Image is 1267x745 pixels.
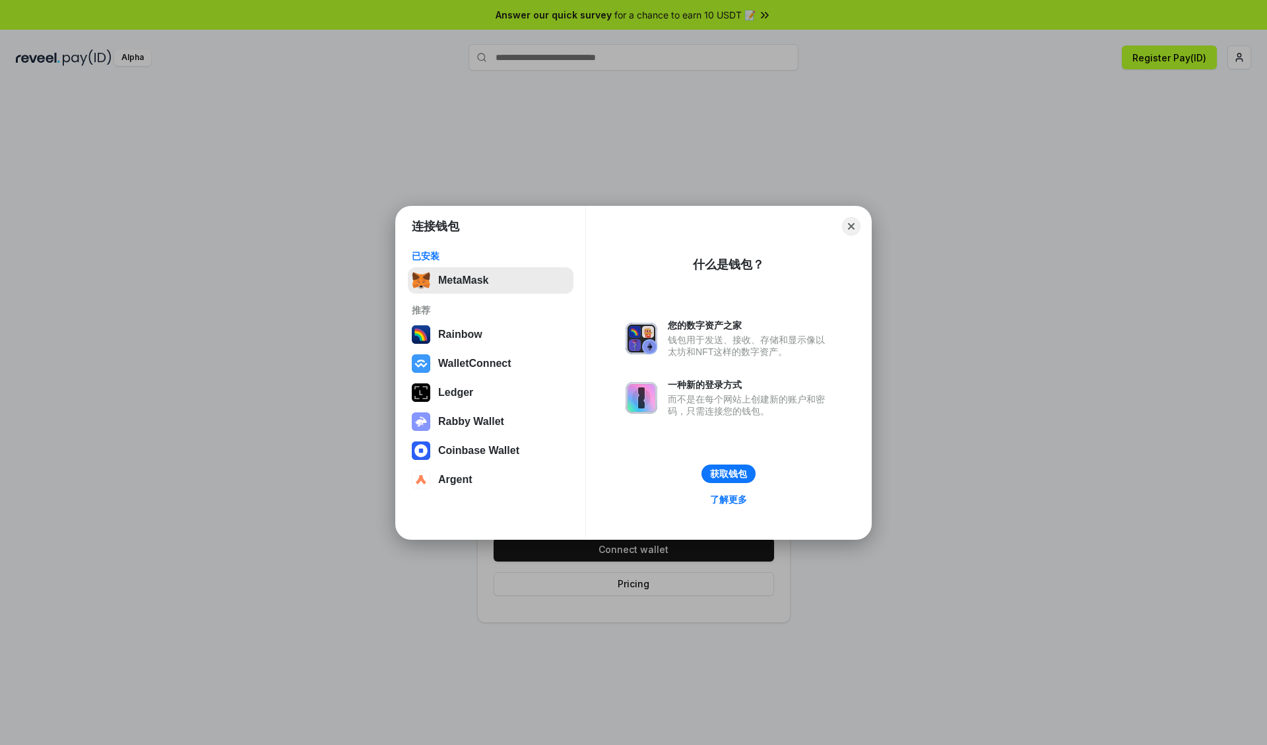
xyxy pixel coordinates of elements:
[438,275,488,286] div: MetaMask
[408,321,573,348] button: Rainbow
[408,467,573,493] button: Argent
[412,383,430,402] img: svg+xml,%3Csvg%20xmlns%3D%22http%3A%2F%2Fwww.w3.org%2F2000%2Fsvg%22%20width%3D%2228%22%20height%3...
[626,382,657,414] img: svg+xml,%3Csvg%20xmlns%3D%22http%3A%2F%2Fwww.w3.org%2F2000%2Fsvg%22%20fill%3D%22none%22%20viewBox...
[438,329,482,340] div: Rainbow
[412,441,430,460] img: svg+xml,%3Csvg%20width%3D%2228%22%20height%3D%2228%22%20viewBox%3D%220%200%2028%2028%22%20fill%3D...
[412,250,569,262] div: 已安装
[701,465,756,483] button: 获取钱包
[668,393,831,417] div: 而不是在每个网站上创建新的账户和密码，只需连接您的钱包。
[693,257,764,273] div: 什么是钱包？
[412,304,569,316] div: 推荐
[412,218,459,234] h1: 连接钱包
[412,271,430,290] img: svg+xml,%3Csvg%20fill%3D%22none%22%20height%3D%2233%22%20viewBox%3D%220%200%2035%2033%22%20width%...
[438,416,504,428] div: Rabby Wallet
[668,334,831,358] div: 钱包用于发送、接收、存储和显示像以太坊和NFT这样的数字资产。
[412,325,430,344] img: svg+xml,%3Csvg%20width%3D%22120%22%20height%3D%22120%22%20viewBox%3D%220%200%20120%20120%22%20fil...
[412,470,430,489] img: svg+xml,%3Csvg%20width%3D%2228%22%20height%3D%2228%22%20viewBox%3D%220%200%2028%2028%22%20fill%3D...
[626,323,657,354] img: svg+xml,%3Csvg%20xmlns%3D%22http%3A%2F%2Fwww.w3.org%2F2000%2Fsvg%22%20fill%3D%22none%22%20viewBox...
[668,379,831,391] div: 一种新的登录方式
[438,358,511,370] div: WalletConnect
[710,494,747,505] div: 了解更多
[710,468,747,480] div: 获取钱包
[668,319,831,331] div: 您的数字资产之家
[842,217,861,236] button: Close
[702,491,755,508] a: 了解更多
[408,437,573,464] button: Coinbase Wallet
[408,379,573,406] button: Ledger
[438,474,472,486] div: Argent
[408,408,573,435] button: Rabby Wallet
[408,350,573,377] button: WalletConnect
[408,267,573,294] button: MetaMask
[438,445,519,457] div: Coinbase Wallet
[412,354,430,373] img: svg+xml,%3Csvg%20width%3D%2228%22%20height%3D%2228%22%20viewBox%3D%220%200%2028%2028%22%20fill%3D...
[412,412,430,431] img: svg+xml,%3Csvg%20xmlns%3D%22http%3A%2F%2Fwww.w3.org%2F2000%2Fsvg%22%20fill%3D%22none%22%20viewBox...
[438,387,473,399] div: Ledger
